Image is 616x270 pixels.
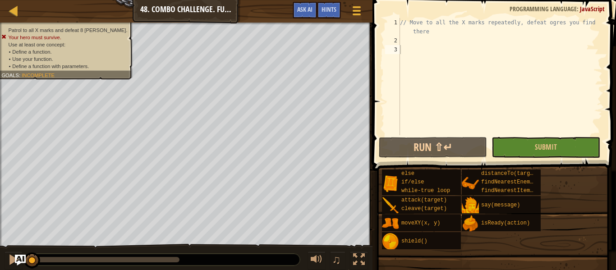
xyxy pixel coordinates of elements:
[1,34,127,41] li: Your hero must survive.
[9,41,65,47] span: Use at least one concept:
[382,175,399,192] img: portrait.png
[15,255,26,265] button: Ask AI
[19,72,22,78] span: :
[1,27,127,34] li: Patrol to all X marks and defeat 8 ogres.
[462,215,479,232] img: portrait.png
[401,220,440,226] span: moveXY(x, y)
[481,179,540,185] span: findNearestEnemy()
[385,45,400,54] div: 3
[9,48,127,55] li: Define a function.
[481,170,540,177] span: distanceTo(target)
[382,215,399,232] img: portrait.png
[1,41,127,48] li: Use at least one concept:
[9,56,10,62] i: •
[12,49,51,55] span: Define a function.
[332,253,341,266] span: ♫
[350,252,368,270] button: Toggle fullscreen
[401,170,414,177] span: else
[492,137,600,158] button: Submit
[9,63,127,70] li: Define a function with parameters.
[382,233,399,250] img: portrait.png
[293,2,317,18] button: Ask AI
[12,56,53,62] span: Use your function.
[535,142,557,152] span: Submit
[580,5,605,13] span: JavaScript
[9,34,61,40] span: Your hero must survive.
[462,197,479,214] img: portrait.png
[577,5,580,13] span: :
[401,188,450,194] span: while-true loop
[322,5,336,14] span: Hints
[5,252,23,270] button: Ctrl + P: Pause
[401,179,424,185] span: if/else
[401,197,447,203] span: attack(target)
[385,36,400,45] div: 2
[510,5,577,13] span: Programming language
[379,137,487,158] button: Run ⇧↵
[9,63,10,69] i: •
[9,55,127,63] li: Use your function.
[401,238,428,244] span: shield()
[9,49,10,55] i: •
[22,72,55,78] span: Incomplete
[385,18,400,36] div: 1
[481,220,530,226] span: isReady(action)
[9,27,128,33] span: Patrol to all X marks and defeat 8 [PERSON_NAME].
[308,252,326,270] button: Adjust volume
[481,202,520,208] span: say(message)
[382,197,399,214] img: portrait.png
[345,2,368,23] button: Show game menu
[330,252,345,270] button: ♫
[401,206,447,212] span: cleave(target)
[12,63,89,69] span: Define a function with parameters.
[1,72,19,78] span: Goals
[462,175,479,192] img: portrait.png
[297,5,313,14] span: Ask AI
[481,188,536,194] span: findNearestItem()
